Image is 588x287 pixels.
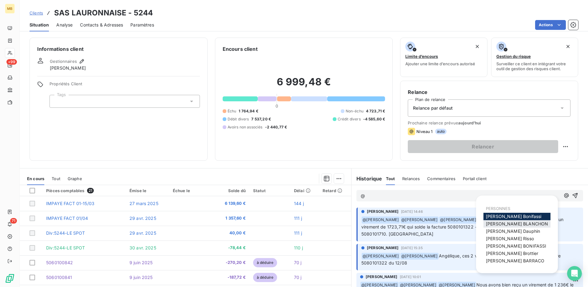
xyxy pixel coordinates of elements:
span: [PERSON_NAME] Bonifassi [486,214,541,219]
div: Retard [323,188,348,193]
span: @ [361,193,365,198]
a: Clients [30,10,43,16]
span: 30 avr. 2025 [129,245,156,250]
span: Propriétés Client [50,81,200,90]
span: 9 juin 2025 [129,275,153,280]
span: [PERSON_NAME], la cliente nous a fait un virement de 1723,71€ qui solde la facture 5080101322 + f... [361,217,565,236]
span: PERSONNES [486,206,510,211]
span: Div:5244-LE SPOT [46,245,85,250]
h6: Historique [352,175,382,182]
button: Relancer [408,140,558,153]
span: [PERSON_NAME] BARRACO [486,258,544,263]
div: Pièces comptables [46,188,122,193]
span: 29 avr. 2025 [129,216,156,221]
span: Gestion du risque [496,54,531,59]
span: [PERSON_NAME] Risso [486,236,534,241]
span: -78,44 € [215,245,246,251]
span: [PERSON_NAME] Brottier [486,251,538,256]
span: Échu [228,108,236,114]
span: [DATE] 15:35 [401,246,423,250]
span: Portail client [463,176,487,181]
span: @ [PERSON_NAME] [362,253,400,260]
span: 21 [87,188,94,193]
span: 1 357,60 € [215,215,246,221]
span: Surveiller ce client en intégrant votre outil de gestion des risques client. [496,61,573,71]
span: @ [PERSON_NAME] [400,216,439,224]
span: [PERSON_NAME] [367,209,399,214]
span: 9 juin 2025 [129,260,153,265]
div: Émise le [129,188,165,193]
span: 70 j [294,275,302,280]
span: [DATE] 14:46 [401,210,423,213]
div: Délai [294,188,315,193]
h3: SAS LAURONNAISE - 5244 [54,7,153,18]
span: Commentaires [427,176,455,181]
span: auto [435,129,447,134]
span: Graphe [68,176,82,181]
span: Tout [386,176,395,181]
span: 111 j [294,216,302,221]
span: 0 [276,103,278,108]
span: Prochaine relance prévue [408,120,570,125]
span: [PERSON_NAME] BLANCHON [486,221,548,226]
span: 40,00 € [215,230,246,236]
span: aujourd’hui [458,120,481,125]
span: à déduire [253,273,277,282]
span: Crédit divers [338,116,361,122]
span: 4 723,71 € [366,108,385,114]
span: @ [PERSON_NAME] [400,253,439,260]
span: 111 j [294,230,302,236]
span: En cours [27,176,44,181]
h6: Relance [408,88,570,96]
span: Tout [52,176,60,181]
span: [PERSON_NAME] [367,245,399,251]
span: +99 [6,59,17,65]
span: 5060100841 [46,275,72,280]
a: +99 [5,60,14,70]
span: -2 440,77 € [265,124,287,130]
span: 71 [10,218,17,224]
button: Actions [535,20,566,30]
span: 70 j [294,260,302,265]
button: Gestion du risqueSurveiller ce client en intégrant votre outil de gestion des risques client. [491,38,578,77]
h6: Encours client [223,45,258,53]
span: 144 j [294,201,304,206]
span: -270,20 € [215,260,246,266]
img: Logo LeanPay [5,273,15,283]
span: @ [PERSON_NAME] [362,216,400,224]
h2: 6 999,48 € [223,76,385,94]
span: [PERSON_NAME] [50,65,86,71]
button: Limite d’encoursAjouter une limite d’encours autorisé [400,38,487,77]
span: Niveau 1 [416,129,432,134]
span: IMPAYE FACT 01-15/03 [46,201,94,206]
h6: Informations client [37,45,200,53]
span: Relances [402,176,420,181]
span: 6 139,60 € [215,200,246,207]
span: 1 764,94 € [239,108,258,114]
span: -187,72 € [215,274,246,281]
span: [PERSON_NAME] [366,274,397,280]
input: Ajouter une valeur [55,99,60,104]
span: IMPAYE FACT 01/04 [46,216,88,221]
span: Gestionnaires [50,59,77,64]
span: 29 avr. 2025 [129,230,156,236]
div: Open Intercom Messenger [567,266,582,281]
span: Clients [30,10,43,15]
div: MB [5,4,15,14]
span: Div:5244-LE SPOT [46,230,85,236]
span: Ajouter une limite d’encours autorisé [405,61,475,66]
span: Avoirs non associés [228,124,263,130]
span: Relance par défaut [413,105,453,111]
span: [PERSON_NAME] Dauphin [486,228,540,234]
span: [PERSON_NAME] BONIFASSI [486,243,546,249]
span: 7 537,20 € [251,116,271,122]
span: Non-échu [346,108,364,114]
span: 27 mars 2025 [129,201,158,206]
span: à déduire [253,258,277,267]
span: [DATE] 10:01 [400,275,421,279]
span: @ [PERSON_NAME] [439,216,477,224]
div: Statut [253,188,287,193]
div: Échue le [173,188,208,193]
span: Angélique, ces 2 virements sont en règlement de la facture 5080101322 du 12/08 [361,253,562,266]
span: Débit divers [228,116,249,122]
